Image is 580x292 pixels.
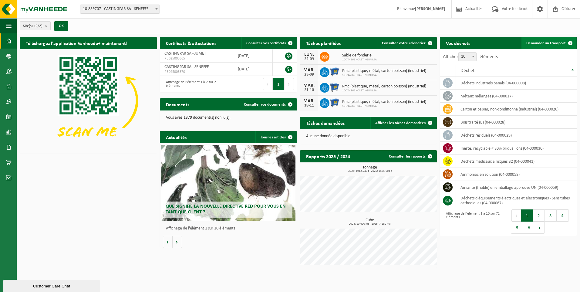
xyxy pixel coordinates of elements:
[456,194,577,207] td: déchets d'équipements électriques et électroniques - Sans tubes cathodiques (04-000067)
[342,89,426,93] span: 10-744966 - CASTINGPAR SA
[54,21,68,31] button: OK
[303,104,315,108] div: 18-11
[415,7,445,11] strong: [PERSON_NAME]
[273,78,285,90] button: 1
[521,37,576,49] a: Demander un transport
[456,142,577,155] td: inerte, recyclable < 80% briquaillons (04-000030)
[20,21,51,30] button: Site(s)(2/2)
[456,90,577,103] td: métaux mélangés (04-000017)
[166,226,294,231] p: Affichage de l'élément 1 sur 10 éléments
[342,53,377,58] span: Sable de fonderie
[164,65,209,69] span: CASTINGPAR SA - SENEFFE
[526,41,566,45] span: Demander un transport
[161,145,295,221] a: Que signifie la nouvelle directive RED pour vous en tant que client ?
[303,57,315,61] div: 22-09
[246,41,286,45] span: Consulter vos certificats
[511,209,521,222] button: Previous
[456,76,577,90] td: déchets industriels banals (04-000008)
[459,53,476,61] span: 10
[460,68,474,73] span: Déchet
[456,116,577,129] td: bois traité (B) (04-000028)
[173,236,182,248] button: Volgende
[244,103,286,107] span: Consulter vos documents
[20,37,133,49] h2: Téléchargez l'application Vanheede+ maintenant!
[303,52,315,57] div: LUN.
[456,155,577,168] td: déchets médicaux à risques B2 (04-000041)
[303,218,437,226] h3: Cube
[303,88,315,92] div: 21-10
[303,170,437,173] span: 2024: 1912,249 t - 2025: 1191,604 t
[443,209,505,234] div: Affichage de l'élément 1 à 10 sur 72 éléments
[303,165,437,173] h3: Tonnage
[443,54,498,59] label: Afficher éléments
[440,37,476,49] h2: Vos déchets
[233,49,273,63] td: [DATE]
[241,37,296,49] a: Consulter vos certificats
[300,150,356,162] h2: Rapports 2025 / 2024
[342,69,426,73] span: Pmc (plastique, métal, carton boisson) (industriel)
[342,58,377,62] span: 10-744966 - CASTINGPAR SA
[456,103,577,116] td: carton et papier, non-conditionné (industriel) (04-000026)
[521,209,533,222] button: 1
[456,181,577,194] td: amiante (friable) en emballage approuvé UN (04-000059)
[329,66,340,77] img: WB-0660-HPE-BE-01
[255,131,296,143] a: Tous les articles
[166,204,286,215] span: Que signifie la nouvelle directive RED pour vous en tant que client ?
[377,37,436,49] a: Consulter votre calendrier
[164,51,206,56] span: CASTINGPAR SA - JUMET
[23,22,42,31] span: Site(s)
[342,73,426,77] span: 10-744966 - CASTINGPAR SA
[306,134,431,138] p: Aucune donnée disponible.
[545,209,557,222] button: 3
[239,98,296,110] a: Consulter vos documents
[557,209,568,222] button: 4
[164,56,229,61] span: RED25005365
[300,37,347,49] h2: Tâches planifiées
[163,236,173,248] button: Vorige
[166,116,291,120] p: Vous avez 1379 document(s) non lu(s).
[303,83,315,88] div: MAR.
[303,68,315,73] div: MAR.
[34,24,42,28] count: (2/2)
[303,222,437,226] span: 2024: 10,600 m3 - 2025: 7,280 m3
[160,37,222,49] h2: Certificats & attestations
[384,150,436,162] a: Consulter les rapports
[533,209,545,222] button: 2
[523,222,535,234] button: 8
[456,129,577,142] td: déchets résiduels (04-000029)
[382,41,426,45] span: Consulter votre calendrier
[160,98,195,110] h2: Documents
[80,5,160,13] span: 10-839707 - CASTINGPAR SA - SENEFFE
[370,117,436,129] a: Afficher les tâches demandées
[285,78,294,90] button: Next
[511,222,523,234] button: 5
[375,121,426,125] span: Afficher les tâches demandées
[303,99,315,104] div: MAR.
[535,222,545,234] button: Next
[3,279,101,292] iframe: chat widget
[80,5,160,14] span: 10-839707 - CASTINGPAR SA - SENEFFE
[342,100,426,104] span: Pmc (plastique, métal, carton boisson) (industriel)
[163,77,225,91] div: Affichage de l'élément 1 à 2 sur 2 éléments
[329,82,340,92] img: WB-0660-HPE-BE-01
[456,168,577,181] td: Ammoniac en solution (04-000058)
[342,104,426,108] span: 10-744966 - CASTINGPAR SA
[303,73,315,77] div: 23-09
[164,70,229,74] span: RED25005370
[300,117,351,129] h2: Tâches demandées
[20,49,157,152] img: Download de VHEPlus App
[329,97,340,108] img: WB-0660-HPE-BE-01
[263,78,273,90] button: Previous
[233,63,273,76] td: [DATE]
[160,131,193,143] h2: Actualités
[342,84,426,89] span: Pmc (plastique, métal, carton boisson) (industriel)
